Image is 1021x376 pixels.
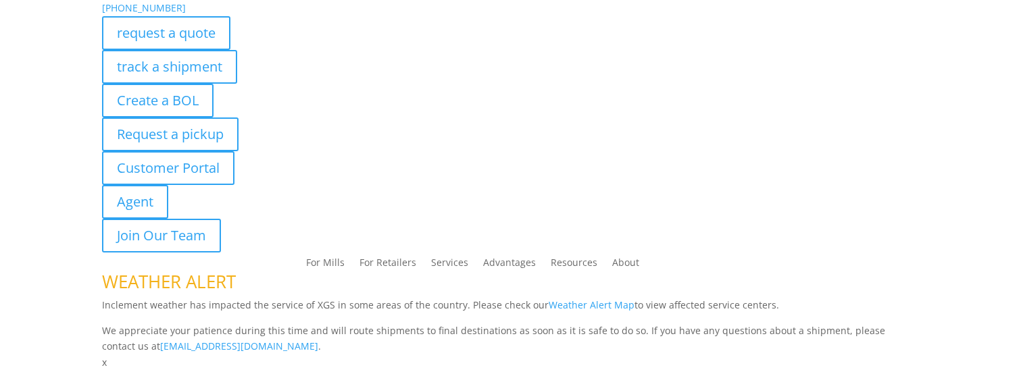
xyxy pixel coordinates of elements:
a: Create a BOL [102,84,214,117]
a: For Mills [306,258,345,273]
a: Request a pickup [102,117,239,151]
a: request a quote [102,16,230,50]
a: [PHONE_NUMBER] [102,1,186,14]
a: Advantages [483,258,536,273]
p: We appreciate your patience during this time and will route shipments to final destinations as so... [102,323,919,355]
a: For Retailers [359,258,416,273]
p: Inclement weather has impacted the service of XGS in some areas of the country. Please check our ... [102,297,919,323]
a: Resources [551,258,597,273]
a: About [612,258,639,273]
a: [EMAIL_ADDRESS][DOMAIN_NAME] [160,340,318,352]
a: Customer Portal [102,151,234,185]
a: Weather Alert Map [549,298,634,311]
a: Services [431,258,468,273]
a: Join Our Team [102,219,221,252]
span: WEATHER ALERT [102,269,236,294]
a: Agent [102,185,168,219]
p: x [102,354,919,371]
a: track a shipment [102,50,237,84]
